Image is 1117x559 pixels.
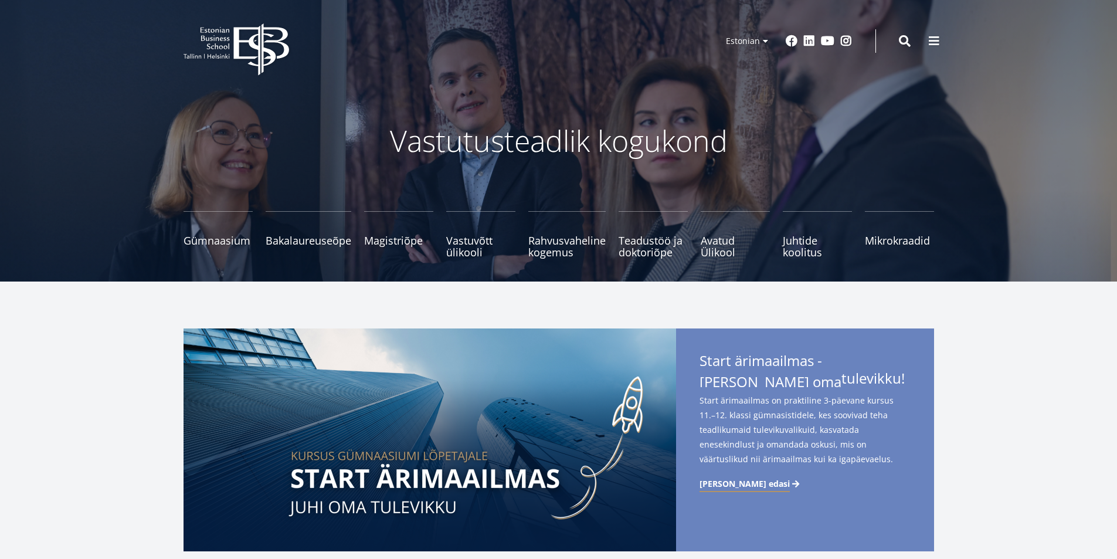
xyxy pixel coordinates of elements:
[446,235,515,258] span: Vastuvõtt ülikooli
[619,211,688,258] a: Teadustöö ja doktoriõpe
[701,211,770,258] a: Avatud Ülikool
[184,235,253,246] span: Gümnaasium
[700,393,911,466] span: Start ärimaailmas on praktiline 3-päevane kursus 11.–12. klassi gümnasistidele, kes soovivad teha...
[700,478,802,490] a: [PERSON_NAME] edasi
[364,235,433,246] span: Magistriõpe
[248,123,870,158] p: Vastutusteadlik kogukond
[865,235,934,246] span: Mikrokraadid
[364,211,433,258] a: Magistriõpe
[184,211,253,258] a: Gümnaasium
[841,370,905,387] span: tulevikku!
[783,211,852,258] a: Juhtide koolitus
[700,478,790,490] span: [PERSON_NAME] edasi
[865,211,934,258] a: Mikrokraadid
[266,211,351,258] a: Bakalaureuseõpe
[528,211,606,258] a: Rahvusvaheline kogemus
[786,35,797,47] a: Facebook
[783,235,852,258] span: Juhtide koolitus
[184,328,676,551] img: Start arimaailmas
[701,235,770,258] span: Avatud Ülikool
[700,352,911,391] span: Start ärimaailmas - [PERSON_NAME] oma
[266,235,351,246] span: Bakalaureuseõpe
[528,235,606,258] span: Rahvusvaheline kogemus
[619,235,688,258] span: Teadustöö ja doktoriõpe
[840,35,852,47] a: Instagram
[446,211,515,258] a: Vastuvõtt ülikooli
[821,35,834,47] a: Youtube
[803,35,815,47] a: Linkedin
